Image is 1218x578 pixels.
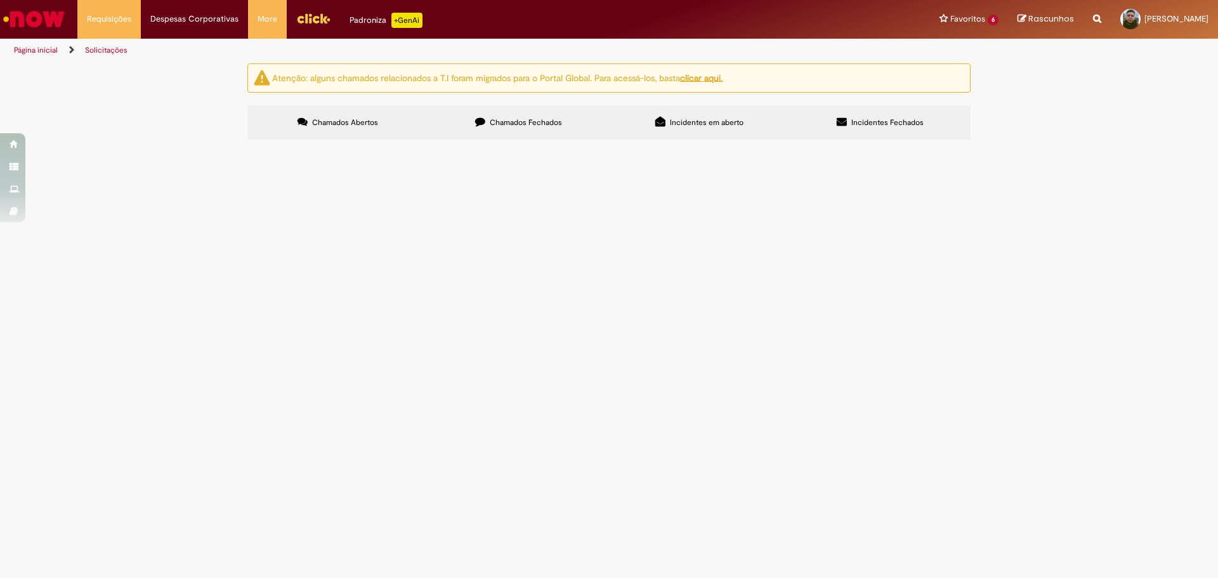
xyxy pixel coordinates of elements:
[14,45,58,55] a: Página inicial
[950,13,985,25] span: Favoritos
[10,39,802,62] ul: Trilhas de página
[490,117,562,128] span: Chamados Fechados
[391,13,422,28] p: +GenAi
[272,72,723,83] ng-bind-html: Atenção: alguns chamados relacionados a T.I foram migrados para o Portal Global. Para acessá-los,...
[670,117,743,128] span: Incidentes em aberto
[1144,13,1208,24] span: [PERSON_NAME]
[1028,13,1074,25] span: Rascunhos
[312,117,378,128] span: Chamados Abertos
[258,13,277,25] span: More
[296,9,331,28] img: click_logo_yellow_360x200.png
[1018,13,1074,25] a: Rascunhos
[680,72,723,83] a: clicar aqui.
[1,6,67,32] img: ServiceNow
[851,117,924,128] span: Incidentes Fechados
[85,45,128,55] a: Solicitações
[150,13,239,25] span: Despesas Corporativas
[87,13,131,25] span: Requisições
[988,15,999,25] span: 6
[350,13,422,28] div: Padroniza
